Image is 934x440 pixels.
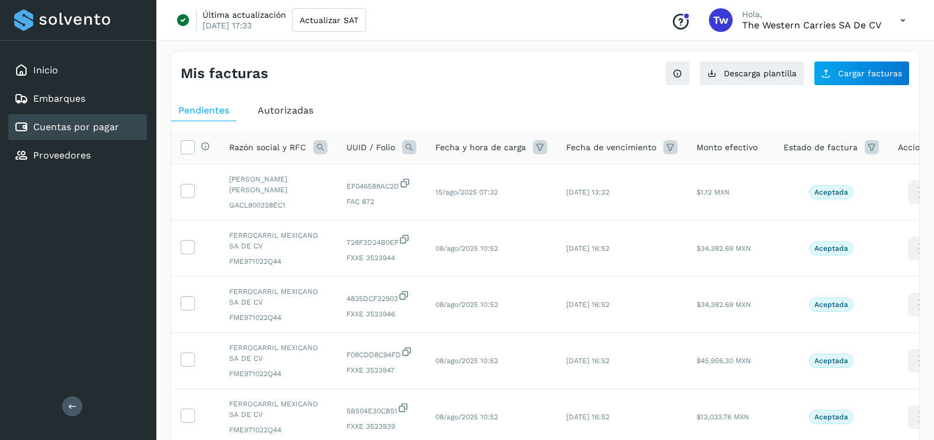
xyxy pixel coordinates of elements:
[33,93,85,104] a: Embarques
[229,399,328,420] span: FERROCARRIL MEXICANO SA DE CV
[8,86,147,112] div: Embarques
[566,188,609,196] span: [DATE] 13:32
[435,188,498,196] span: 15/ago/2025 07:32
[258,105,313,116] span: Autorizadas
[566,300,609,309] span: [DATE] 16:52
[346,290,416,304] span: 4835DCF32903
[300,16,358,24] span: Actualizar SAT
[229,256,328,267] span: FME971022Q44
[435,300,498,309] span: 08/ago/2025 10:52
[229,342,328,364] span: FERROCARRIL MEXICANO SA DE CV
[814,188,848,196] p: Aceptada
[566,141,656,154] span: Fecha de vencimiento
[566,244,609,253] span: [DATE] 16:52
[784,141,858,154] span: Estado de factura
[435,244,498,253] span: 08/ago/2025 10:52
[724,69,797,77] span: Descarga plantilla
[229,368,328,379] span: FME971022Q44
[838,69,902,77] span: Cargar facturas
[566,357,609,365] span: [DATE] 16:52
[229,312,328,323] span: FME971022Q44
[229,141,306,154] span: Razón social y RFC
[346,346,416,360] span: F08CDD8C94FD
[697,300,751,309] span: $34,382.69 MXN
[346,141,395,154] span: UUID / Folio
[435,141,526,154] span: Fecha y hora de carga
[346,177,416,192] span: EF046588AC2D
[346,196,416,207] span: FAC 872
[229,286,328,308] span: FERROCARRIL MEXICANO SA DE CV
[178,105,229,116] span: Pendientes
[814,357,848,365] p: Aceptada
[346,421,416,432] span: FXXE 3523939
[697,413,749,421] span: $13,033.76 MXN
[814,413,848,421] p: Aceptada
[346,365,416,376] span: FXXE 3523947
[203,9,286,20] p: Última actualización
[346,309,416,319] span: FXXE 3523946
[699,61,804,86] button: Descarga plantilla
[435,413,498,421] span: 08/ago/2025 10:52
[697,141,758,154] span: Monto efectivo
[742,20,881,31] p: The western carries SA de CV
[203,20,252,31] p: [DATE] 17:33
[697,357,751,365] span: $45,956.30 MXN
[898,141,934,154] span: Acciones
[346,234,416,248] span: 728F3D24B0EF
[229,425,328,435] span: FME971022Q44
[742,9,881,20] p: Hola,
[229,200,328,211] span: GACL800328EC1
[8,114,147,140] div: Cuentas por pagar
[229,174,328,195] span: [PERSON_NAME] [PERSON_NAME]
[814,61,910,86] button: Cargar facturas
[292,8,366,32] button: Actualizar SAT
[33,121,119,132] a: Cuentas por pagar
[697,244,751,253] span: $34,382.69 MXN
[8,57,147,83] div: Inicio
[814,244,848,253] p: Aceptada
[181,65,268,82] h4: Mis facturas
[8,143,147,169] div: Proveedores
[33,150,91,161] a: Proveedores
[697,188,730,196] span: $1.12 MXN
[346,402,416,416] span: 5B504E30CB51
[566,413,609,421] span: [DATE] 16:52
[33,64,58,76] a: Inicio
[435,357,498,365] span: 08/ago/2025 10:52
[346,253,416,263] span: FXXE 3523944
[229,230,328,251] span: FERROCARRIL MEXICANO SA DE CV
[814,300,848,309] p: Aceptada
